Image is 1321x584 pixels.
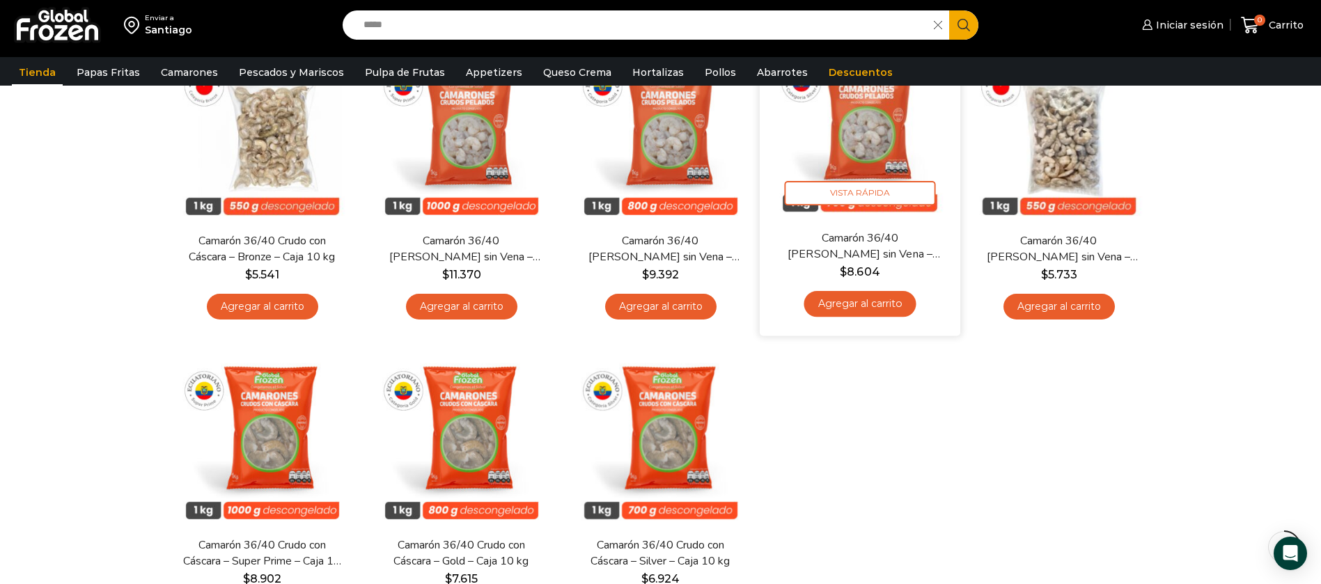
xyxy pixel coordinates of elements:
a: 0 Carrito [1237,9,1307,42]
a: Camarones [154,59,225,86]
a: Pulpa de Frutas [358,59,452,86]
a: Camarón 36/40 [PERSON_NAME] sin Vena – Silver – Caja 10 kg [779,230,940,263]
bdi: 5.733 [1041,268,1077,281]
span: Carrito [1265,18,1304,32]
bdi: 8.604 [840,265,880,278]
a: Camarón 36/40 Crudo con Cáscara – Super Prime – Caja 10 kg [182,537,342,569]
a: Agregar al carrito: “Camarón 36/40 Crudo con Cáscara - Bronze - Caja 10 kg” [207,294,318,319]
a: Tienda [12,59,63,86]
a: Iniciar sesión [1139,11,1224,39]
a: Agregar al carrito: “Camarón 36/40 Crudo Pelado sin Vena - Silver - Caja 10 kg” [804,291,916,317]
a: Camarón 36/40 [PERSON_NAME] sin Vena – Bronze – Caja 10 kg [978,233,1139,265]
span: $ [245,268,252,281]
span: $ [642,268,649,281]
span: $ [1041,268,1048,281]
a: Agregar al carrito: “Camarón 36/40 Crudo Pelado sin Vena - Gold - Caja 10 kg” [605,294,717,319]
a: Camarón 36/40 Crudo con Cáscara – Gold – Caja 10 kg [381,537,541,569]
span: Vista Rápida [784,181,935,205]
a: Agregar al carrito: “Camarón 36/40 Crudo Pelado sin Vena - Bronze - Caja 10 kg” [1003,294,1115,319]
div: Santiago [145,23,192,37]
span: Iniciar sesión [1152,18,1224,32]
span: $ [840,265,847,278]
bdi: 5.541 [245,268,279,281]
a: Agregar al carrito: “Camarón 36/40 Crudo Pelado sin Vena - Super Prime - Caja 10 kg” [406,294,517,319]
a: Appetizers [459,59,529,86]
a: Camarón 36/40 [PERSON_NAME] sin Vena – Gold – Caja 10 kg [580,233,740,265]
a: Hortalizas [625,59,691,86]
a: Descuentos [822,59,900,86]
img: address-field-icon.svg [124,13,145,37]
bdi: 11.370 [442,268,481,281]
a: Camarón 36/40 Crudo con Cáscara – Bronze – Caja 10 kg [182,233,342,265]
span: $ [442,268,449,281]
a: Camarón 36/40 Crudo con Cáscara – Silver – Caja 10 kg [580,537,740,569]
span: 0 [1254,15,1265,26]
a: Camarón 36/40 [PERSON_NAME] sin Vena – Super Prime – Caja 10 kg [381,233,541,265]
a: Pescados y Mariscos [232,59,351,86]
a: Pollos [698,59,743,86]
div: Enviar a [145,13,192,23]
a: Papas Fritas [70,59,147,86]
div: Open Intercom Messenger [1274,537,1307,570]
a: Abarrotes [750,59,815,86]
bdi: 9.392 [642,268,679,281]
button: Search button [949,10,978,40]
a: Queso Crema [536,59,618,86]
